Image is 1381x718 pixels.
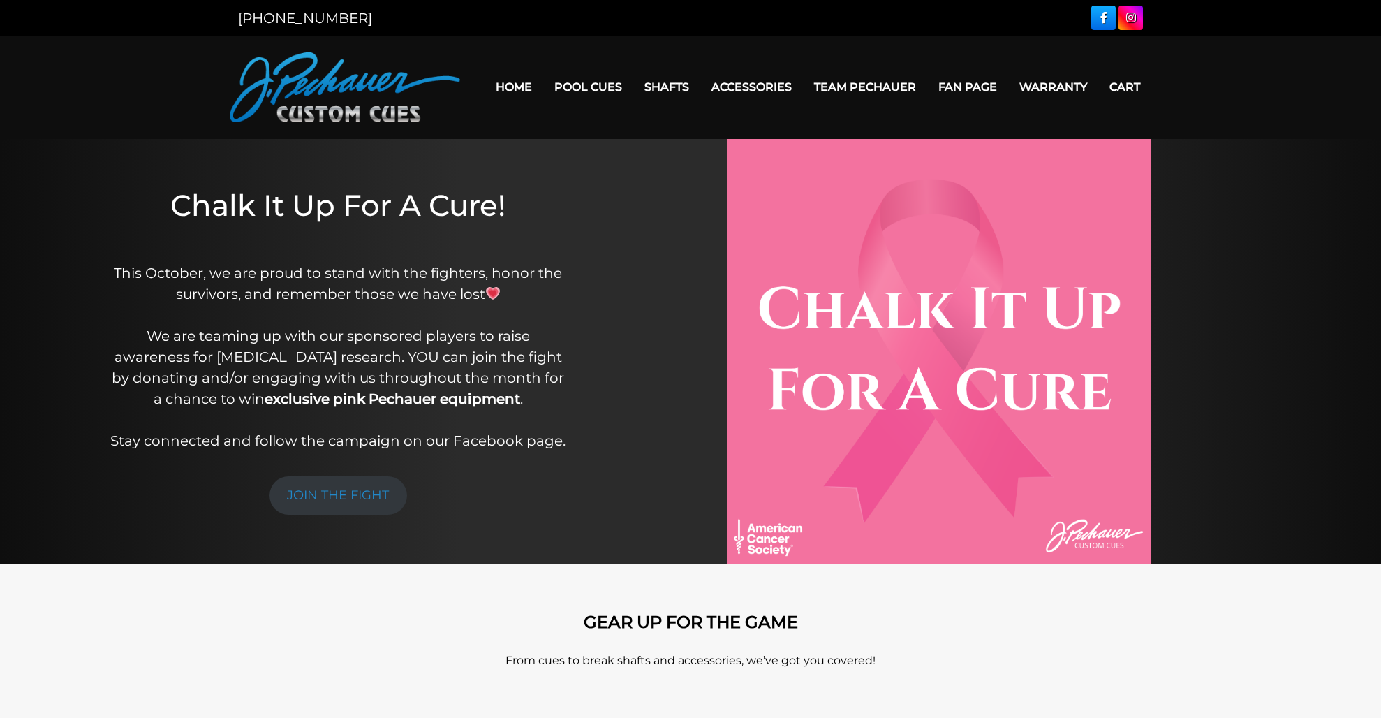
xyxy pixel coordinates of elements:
[803,69,927,105] a: Team Pechauer
[633,69,700,105] a: Shafts
[293,652,1088,669] p: From cues to break shafts and accessories, we’ve got you covered!
[110,188,566,243] h1: Chalk It Up For A Cure!
[927,69,1008,105] a: Fan Page
[230,52,460,122] img: Pechauer Custom Cues
[486,286,500,300] img: 💗
[1008,69,1098,105] a: Warranty
[1098,69,1151,105] a: Cart
[265,390,520,407] strong: exclusive pink Pechauer equipment
[238,10,372,27] a: [PHONE_NUMBER]
[269,476,408,515] a: JOIN THE FIGHT
[543,69,633,105] a: Pool Cues
[700,69,803,105] a: Accessories
[584,612,798,632] strong: GEAR UP FOR THE GAME
[110,263,566,451] p: This October, we are proud to stand with the fighters, honor the survivors, and remember those we...
[485,69,543,105] a: Home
